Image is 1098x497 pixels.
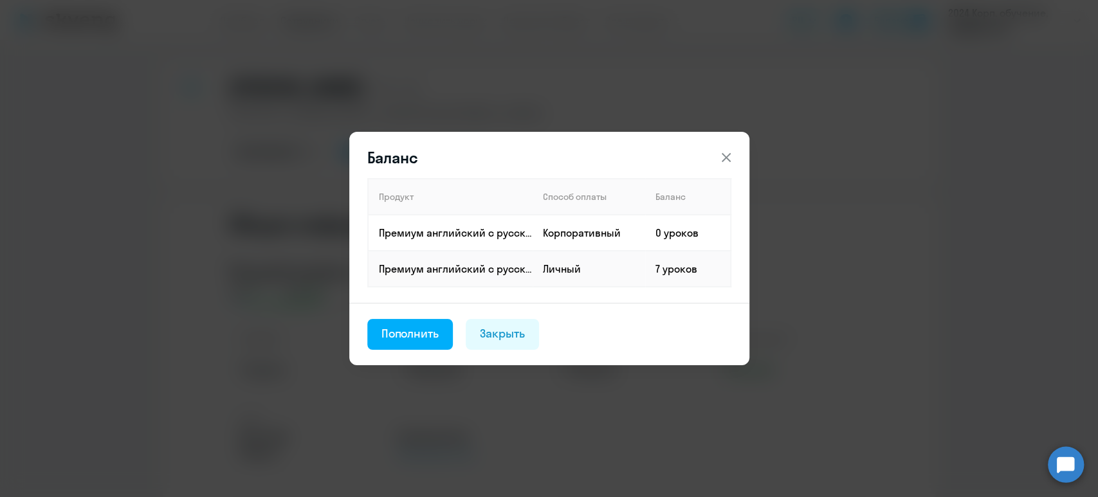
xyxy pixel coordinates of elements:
th: Продукт [368,179,533,215]
button: Пополнить [367,319,453,350]
header: Баланс [349,147,749,168]
td: 0 уроков [645,215,731,251]
div: Закрыть [480,325,525,342]
td: 7 уроков [645,251,731,287]
th: Баланс [645,179,731,215]
div: Пополнить [381,325,439,342]
p: Премиум английский с русскоговорящим преподавателем [379,262,532,276]
td: Личный [533,251,645,287]
button: Закрыть [466,319,539,350]
p: Премиум английский с русскоговорящим преподавателем [379,226,532,240]
th: Способ оплаты [533,179,645,215]
td: Корпоративный [533,215,645,251]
